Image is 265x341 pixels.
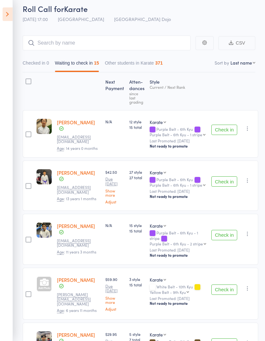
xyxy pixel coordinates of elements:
[37,169,52,184] img: image1747811841.png
[105,296,124,304] a: Show more
[105,119,124,124] div: N/A
[150,222,163,229] div: Karate
[147,75,209,107] div: Style
[150,132,202,137] div: Purple Belt - 6th Kyu - 1 stripe
[129,222,144,228] span: 15 style
[114,16,171,22] span: [GEOGRAPHIC_DATA] Dojo
[57,145,98,151] span: : 14 years 0 months
[127,75,147,107] div: Atten­dances
[58,16,104,22] span: [GEOGRAPHIC_DATA]
[47,60,49,66] div: 0
[129,119,144,124] span: 12 style
[150,231,206,246] div: Purple Belt - 6th Kyu - 1 stripe
[155,60,163,66] div: 371
[150,139,206,143] small: Last Promoted: [DATE]
[105,200,124,204] a: Adjust
[103,75,127,107] div: Next Payment
[57,185,99,194] small: hbaxi79@gmail.com
[57,222,95,229] a: [PERSON_NAME]
[57,135,99,144] small: seandotau@gmail.com
[129,124,144,130] span: 15 total
[150,284,206,294] div: White Belt - 10th Kyu
[211,284,237,295] button: Check in
[57,276,95,283] a: [PERSON_NAME]
[105,177,124,186] small: Due [DATE]
[57,169,95,176] a: [PERSON_NAME]
[57,119,95,126] a: [PERSON_NAME]
[105,57,163,72] button: Other students in Karate371
[23,36,191,50] input: Search by name
[105,307,124,311] a: Adjust
[37,119,52,134] img: image1743487020.png
[150,290,186,294] div: Yellow Belt - 9th Kyu
[57,292,99,306] small: shruthy.v@gmail.com
[129,169,144,175] span: 27 style
[129,91,144,104] div: since last grading
[150,85,206,89] div: Current / Next Rank
[57,249,96,255] span: : 11 years 3 months
[64,3,88,14] span: Karate
[57,331,95,338] a: [PERSON_NAME]
[94,60,99,66] div: 15
[105,284,124,293] small: Due [DATE]
[105,169,124,204] div: $42.50
[129,331,144,337] span: 5 style
[150,301,206,306] div: Not ready to promote
[57,238,99,248] small: Jmbhanderi@gmail.com
[150,127,206,137] div: Purple Belt - 6th Kyu
[55,57,99,72] button: Waiting to check in15
[211,230,237,240] button: Check in
[218,36,255,50] button: CSV
[129,282,144,287] span: 15 total
[37,222,52,238] img: image1747812013.png
[150,242,203,246] div: Purple Belt - 6th Kyu - 2 stripe
[150,183,202,187] div: Purple Belt - 6th Kyu - 1 stripe
[129,276,144,282] span: 3 style
[105,276,124,311] div: $59.90
[23,16,48,22] span: [DATE] 17:00
[23,57,49,72] button: Checked in0
[150,276,163,283] div: Karate
[230,59,252,66] div: Last name
[150,177,206,187] div: Purple Belt - 6th Kyu
[211,176,237,187] button: Check in
[23,3,64,14] span: Roll Call for
[57,196,96,201] span: : 13 years 1 months
[150,189,206,193] small: Last Promoted: [DATE]
[150,248,206,252] small: Last Promoted: [DATE]
[150,119,163,125] div: Karate
[57,307,97,313] span: : 6 years 11 months
[105,189,124,197] a: Show more
[129,228,144,233] span: 15 total
[215,59,229,66] label: Sort by
[211,125,237,135] button: Check in
[150,331,163,338] div: Karate
[150,169,163,176] div: Karate
[105,222,124,228] div: N/A
[150,296,206,301] small: Last Promoted: [DATE]
[129,175,144,180] span: 27 total
[150,143,206,149] div: Not ready to promote
[150,253,206,258] div: Not ready to promote
[150,194,206,199] div: Not ready to promote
